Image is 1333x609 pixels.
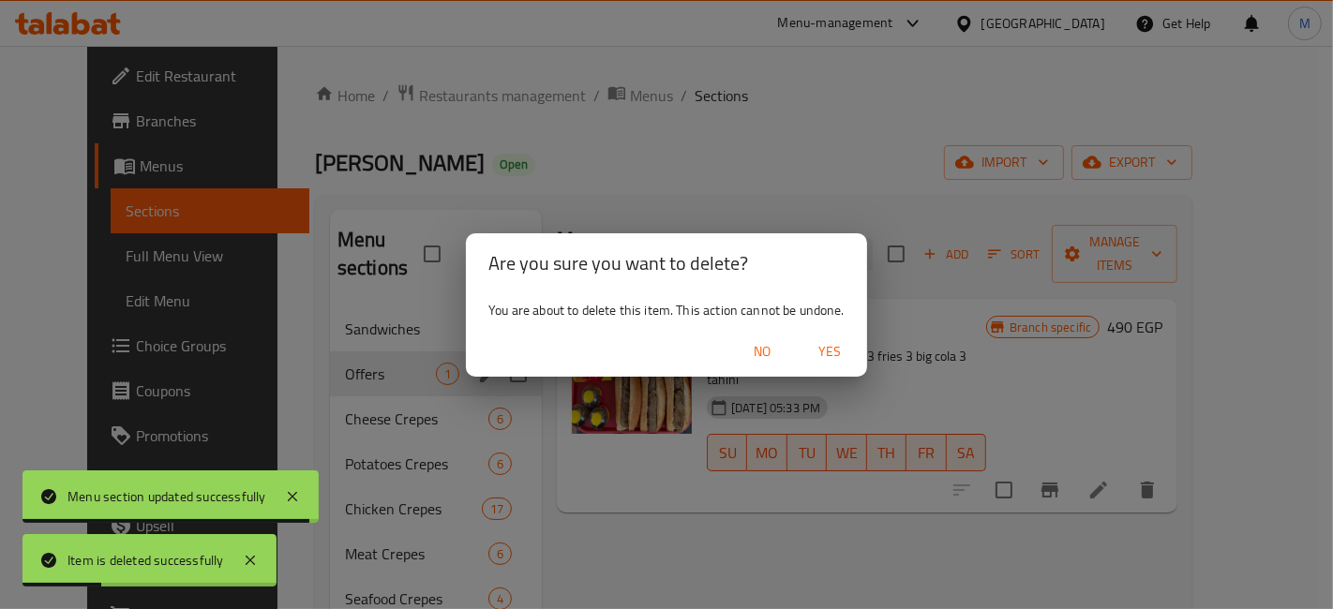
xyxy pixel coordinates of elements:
[800,334,860,369] button: Yes
[466,293,867,327] div: You are about to delete this item. This action cannot be undone.
[67,550,224,571] div: Item is deleted successfully
[67,486,266,507] div: Menu section updated successfully
[732,334,792,369] button: No
[488,248,845,278] h2: Are you sure you want to delete?
[807,340,852,364] span: Yes
[740,340,785,364] span: No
